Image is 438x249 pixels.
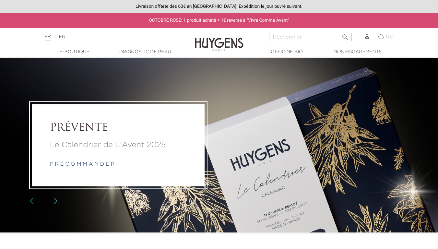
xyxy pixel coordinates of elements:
[325,49,390,55] a: Nos engagements
[255,49,319,55] a: Officine Bio
[50,122,187,134] a: PRÉVENTE
[45,34,51,41] a: FR
[42,49,107,55] a: E-Boutique
[269,33,352,41] input: Rechercher
[50,139,187,151] a: Le Calendrier de L'Avent 2025
[41,33,178,41] div: |
[32,196,53,206] div: Boutons du carrousel
[59,34,65,39] a: EN
[50,162,114,167] a: p r é c o m m a n d e r
[341,31,349,39] i: 
[195,27,243,52] img: Huygens
[339,31,351,40] button: 
[113,49,178,55] a: Diagnostic de peau
[385,34,393,39] span: (0)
